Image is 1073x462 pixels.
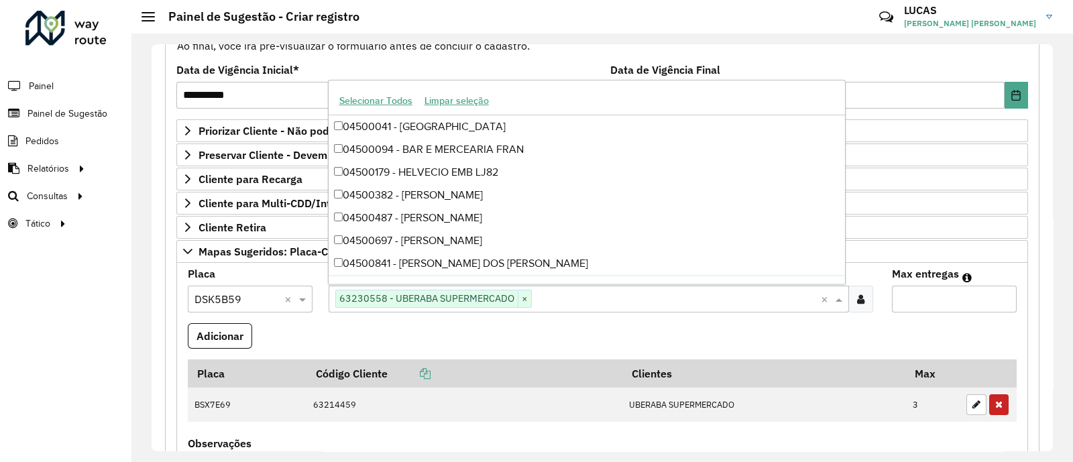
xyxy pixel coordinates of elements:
span: Cliente para Recarga [199,174,302,184]
span: [PERSON_NAME] [PERSON_NAME] [904,17,1036,30]
a: Cliente para Multi-CDD/Internalização [176,192,1028,215]
a: Cliente Retira [176,216,1028,239]
span: × [518,291,531,307]
span: Cliente para Multi-CDD/Internalização [199,198,388,209]
em: Máximo de clientes que serão colocados na mesma rota com os clientes informados [962,272,972,283]
a: Contato Rápido [872,3,901,32]
button: Selecionar Todos [333,91,418,111]
div: 04500382 - [PERSON_NAME] [329,184,846,207]
label: Placa [188,266,215,282]
td: 63214459 [306,388,622,422]
div: 04500697 - [PERSON_NAME] [329,229,846,252]
td: 3 [906,388,960,422]
span: Tático [25,217,50,231]
span: Relatórios [27,162,69,176]
div: 04500179 - HELVECIO EMB LJ82 [329,161,846,184]
a: Copiar [388,367,431,380]
a: Priorizar Cliente - Não podem ficar no buffer [176,119,1028,142]
span: Preservar Cliente - Devem ficar no buffer, não roteirizar [199,150,471,160]
div: 04501089 - [PERSON_NAME] [PERSON_NAME] [329,275,846,298]
span: Clear all [821,291,832,307]
td: BSX7E69 [188,388,306,422]
th: Max [906,359,960,388]
label: Observações [188,435,251,451]
span: Clear all [284,291,296,307]
div: 04500041 - [GEOGRAPHIC_DATA] [329,115,846,138]
a: Preservar Cliente - Devem ficar no buffer, não roteirizar [176,143,1028,166]
th: Clientes [622,359,906,388]
span: Priorizar Cliente - Não podem ficar no buffer [199,125,418,136]
button: Choose Date [1005,82,1028,109]
span: Pedidos [25,134,59,148]
th: Placa [188,359,306,388]
button: Adicionar [188,323,252,349]
label: Max entregas [892,266,959,282]
button: Limpar seleção [418,91,495,111]
span: 63230558 - UBERABA SUPERMERCADO [336,290,518,306]
div: 04500841 - [PERSON_NAME] DOS [PERSON_NAME] [329,252,846,275]
span: Painel de Sugestão [27,107,107,121]
a: Cliente para Recarga [176,168,1028,190]
div: 04500487 - [PERSON_NAME] [329,207,846,229]
span: Mapas Sugeridos: Placa-Cliente [199,246,356,257]
label: Data de Vigência Inicial [176,62,299,78]
th: Código Cliente [306,359,622,388]
span: Cliente Retira [199,222,266,233]
h3: LUCAS [904,4,1036,17]
ng-dropdown-panel: Options list [328,80,846,284]
span: Painel [29,79,54,93]
div: 04500094 - BAR E MERCEARIA FRAN [329,138,846,161]
td: UBERABA SUPERMERCADO [622,388,906,422]
a: Mapas Sugeridos: Placa-Cliente [176,240,1028,263]
h2: Painel de Sugestão - Criar registro [155,9,359,24]
span: Consultas [27,189,68,203]
label: Data de Vigência Final [610,62,720,78]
